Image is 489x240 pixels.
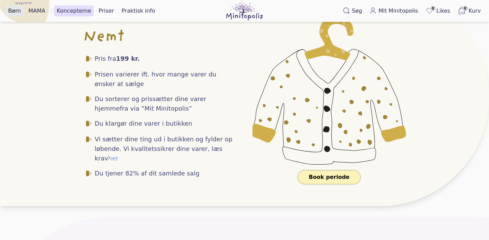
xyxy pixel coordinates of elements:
span: Likes [436,7,450,15]
a: Mit Minitopolis [367,5,421,16]
span: Pris fra [95,54,140,64]
a: Book periode [298,170,361,184]
span: 0 [430,6,436,11]
a: her [108,155,118,162]
span: Søg [352,7,362,15]
img: Minitopolis' gule bøjle med den gule sweater der i denne sammenhæng symboliserer Nemt konceptet [253,16,406,165]
span: Du sorterer og prissætter dine varer hjemmefra via “Mit Minitopolis” [95,94,236,113]
a: Børn [5,5,24,16]
a: Koncepterne [54,5,94,16]
span: Kurv [469,7,481,15]
img: Minitopolis logo [226,1,263,20]
span: Vi sætter dine ting ud i butikken og fylder op løbende. Vi kvalitetssikrer dine varer, læs krav [95,135,236,163]
span: Du klargør dine varer i butikken [95,119,192,129]
a: 0Likes [423,5,453,17]
button: Søg [340,5,365,16]
span: Mit Minitopolis [378,7,418,15]
span: Prisen varierer ift. hvor mange varer du ønsker at sælge [95,70,236,89]
span: 199 kr. [116,55,140,62]
span: Du tjener 82% af dit samlede salg [95,169,200,179]
span: 0 [462,6,468,11]
h2: Nemt [83,27,236,48]
a: MAMA [26,5,48,16]
a: Praktisk info [119,5,158,16]
a: Priser [96,5,117,16]
button: 0Kurv [455,5,484,17]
